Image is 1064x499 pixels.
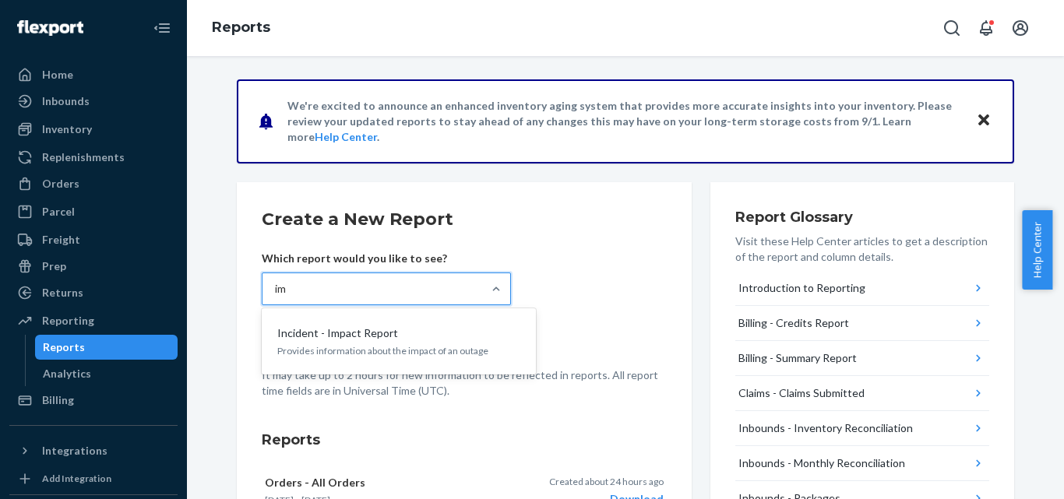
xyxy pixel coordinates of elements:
a: Reporting [9,308,178,333]
p: Which report would you like to see? [262,251,511,266]
a: Inventory [9,117,178,142]
p: Visit these Help Center articles to get a description of the report and column details. [735,234,989,265]
div: Billing [42,392,74,408]
p: It may take up to 2 hours for new information to be reflected in reports. All report time fields ... [262,367,667,399]
button: Help Center [1022,210,1052,290]
div: Inbounds [42,93,90,109]
p: Orders - All Orders [265,475,528,490]
h2: Create a New Report [262,207,667,232]
div: Add Integration [42,472,111,485]
p: Provides information about the impact of an outage [277,344,520,357]
a: Reports [212,19,270,36]
div: Inbounds - Inventory Reconciliation [738,420,913,436]
a: Parcel [9,199,178,224]
a: Help Center [315,130,377,143]
input: Incident - Impact ReportProvides information about the impact of an outage [275,281,294,297]
ol: breadcrumbs [199,5,283,51]
div: Reports [43,339,85,355]
button: Integrations [9,438,178,463]
div: Freight [42,232,80,248]
a: Home [9,62,178,87]
button: Inbounds - Inventory Reconciliation [735,411,989,446]
img: Flexport logo [17,20,83,36]
button: Claims - Claims Submitted [735,376,989,411]
a: Billing [9,388,178,413]
div: Orders [42,176,79,192]
div: Inventory [42,121,92,137]
button: Open account menu [1005,12,1036,44]
p: We're excited to announce an enhanced inventory aging system that provides more accurate insights... [287,98,961,145]
div: Introduction to Reporting [738,280,865,296]
div: Prep [42,258,66,274]
a: Returns [9,280,178,305]
div: Billing - Summary Report [738,350,857,366]
p: Created about 24 hours ago [549,475,664,488]
a: Replenishments [9,145,178,170]
div: Replenishments [42,149,125,165]
div: Billing - Credits Report [738,315,849,331]
button: Close Navigation [146,12,178,44]
button: Billing - Summary Report [735,341,989,376]
a: Reports [35,335,178,360]
p: Incident - Impact Report [277,325,398,341]
h3: Reports [262,430,667,450]
div: Reporting [42,313,94,329]
button: Introduction to Reporting [735,271,989,306]
div: Inbounds - Monthly Reconciliation [738,455,905,471]
div: Claims - Claims Submitted [738,385,865,401]
a: Prep [9,254,178,279]
a: Add Integration [9,469,178,488]
h3: Report Glossary [735,207,989,227]
button: Open notifications [971,12,1002,44]
button: Close [974,110,994,132]
button: Inbounds - Monthly Reconciliation [735,446,989,481]
button: Open Search Box [936,12,967,44]
div: Parcel [42,204,75,220]
a: Analytics [35,361,178,386]
div: Returns [42,285,83,300]
a: Orders [9,171,178,196]
div: Analytics [43,366,91,381]
a: Inbounds [9,89,178,114]
div: Integrations [42,443,107,459]
a: Freight [9,227,178,252]
div: Home [42,67,73,83]
button: Billing - Credits Report [735,306,989,341]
